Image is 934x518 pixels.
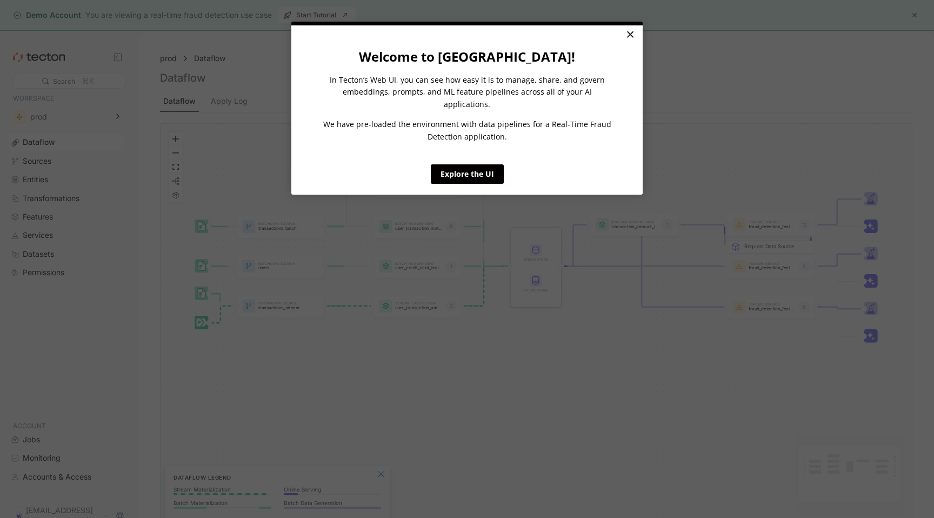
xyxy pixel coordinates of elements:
a: Explore the UI [431,164,504,184]
p: We have pre-loaded the environment with data pipelines for a Real-Time Fraud Detection application. [321,118,613,143]
a: Close modal [621,25,639,45]
p: In Tecton’s Web UI, you can see how easy it is to manage, share, and govern embeddings, prompts, ... [321,74,613,110]
div: current step [291,22,643,25]
strong: Welcome to [GEOGRAPHIC_DATA]! [359,48,575,65]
